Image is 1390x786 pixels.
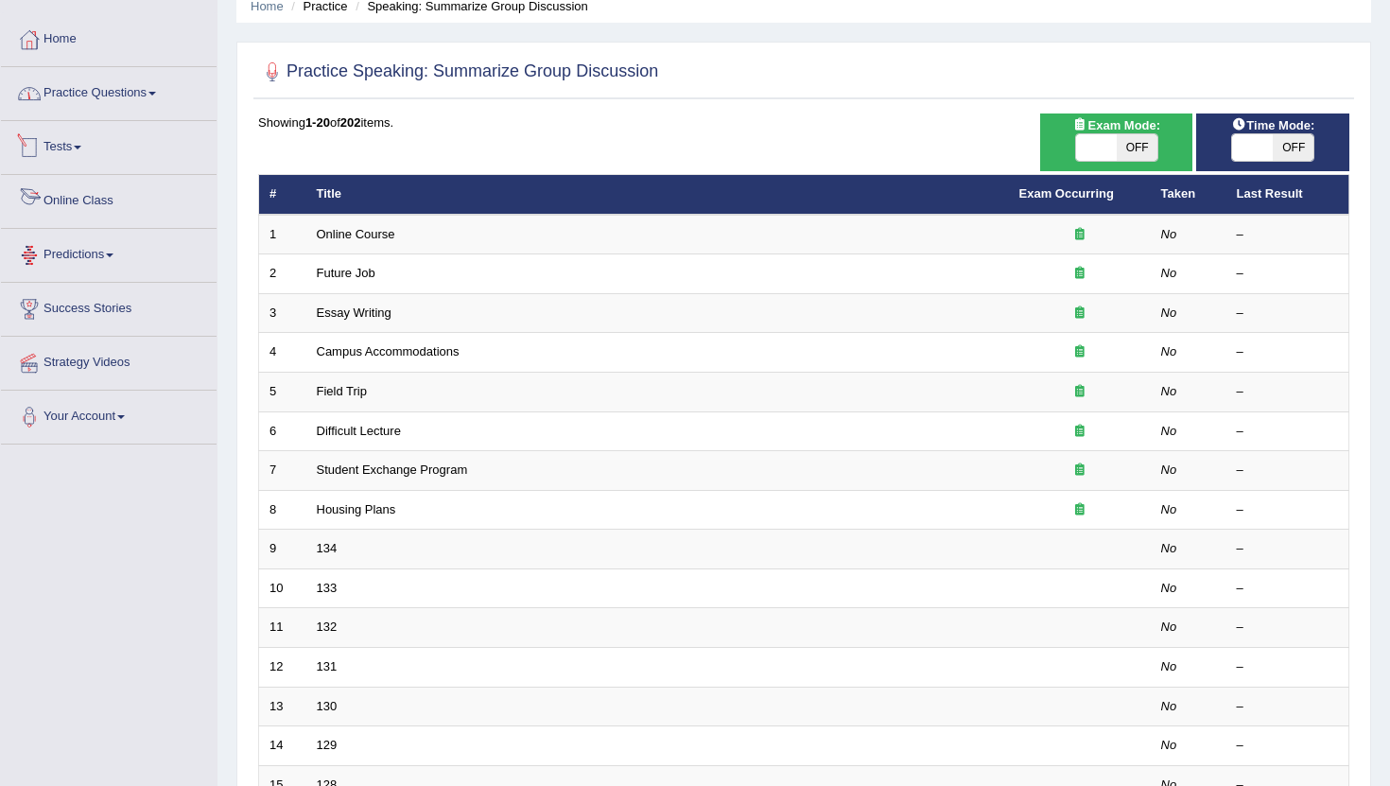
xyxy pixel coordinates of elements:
[1161,463,1177,477] em: No
[259,647,306,687] td: 12
[1161,227,1177,241] em: No
[1,337,217,384] a: Strategy Videos
[317,227,395,241] a: Online Course
[1237,265,1339,283] div: –
[305,115,330,130] b: 1-20
[1,391,217,438] a: Your Account
[1019,462,1140,480] div: Exam occurring question
[1,229,217,276] a: Predictions
[259,175,306,215] th: #
[258,114,1349,131] div: Showing of items.
[1237,737,1339,755] div: –
[1161,424,1177,438] em: No
[259,451,306,491] td: 7
[1019,343,1140,361] div: Exam occurring question
[259,608,306,648] td: 11
[1237,658,1339,676] div: –
[1065,115,1167,135] span: Exam Mode:
[259,568,306,608] td: 10
[317,738,338,752] a: 129
[259,687,306,726] td: 13
[1161,384,1177,398] em: No
[258,58,658,86] h2: Practice Speaking: Summarize Group Discussion
[1237,580,1339,598] div: –
[1151,175,1226,215] th: Taken
[1019,501,1140,519] div: Exam occurring question
[1019,305,1140,323] div: Exam occurring question
[1161,581,1177,595] em: No
[1,13,217,61] a: Home
[306,175,1009,215] th: Title
[259,254,306,294] td: 2
[1273,134,1313,161] span: OFF
[1224,115,1322,135] span: Time Mode:
[259,333,306,373] td: 4
[1019,265,1140,283] div: Exam occurring question
[1161,306,1177,320] em: No
[317,384,367,398] a: Field Trip
[1161,659,1177,673] em: No
[1,67,217,114] a: Practice Questions
[1237,305,1339,323] div: –
[317,620,338,634] a: 132
[1237,698,1339,716] div: –
[1,175,217,222] a: Online Class
[1161,502,1177,516] em: No
[1161,620,1177,634] em: No
[1040,114,1193,171] div: Show exams occurring in exams
[317,306,391,320] a: Essay Writing
[317,344,460,358] a: Campus Accommodations
[1161,266,1177,280] em: No
[1237,540,1339,558] div: –
[317,266,375,280] a: Future Job
[1237,462,1339,480] div: –
[259,726,306,766] td: 14
[317,502,396,516] a: Housing Plans
[1237,383,1339,401] div: –
[259,411,306,451] td: 6
[1019,383,1140,401] div: Exam occurring question
[1,121,217,168] a: Tests
[1161,738,1177,752] em: No
[1019,423,1140,441] div: Exam occurring question
[259,293,306,333] td: 3
[317,581,338,595] a: 133
[259,215,306,254] td: 1
[259,530,306,569] td: 9
[1237,423,1339,441] div: –
[1237,226,1339,244] div: –
[1161,344,1177,358] em: No
[317,463,468,477] a: Student Exchange Program
[1117,134,1157,161] span: OFF
[317,659,338,673] a: 131
[317,424,401,438] a: Difficult Lecture
[1237,619,1339,637] div: –
[259,490,306,530] td: 8
[1161,541,1177,555] em: No
[1226,175,1349,215] th: Last Result
[1237,501,1339,519] div: –
[1161,699,1177,713] em: No
[1237,343,1339,361] div: –
[317,541,338,555] a: 134
[1,283,217,330] a: Success Stories
[259,373,306,412] td: 5
[1019,186,1114,201] a: Exam Occurring
[340,115,361,130] b: 202
[317,699,338,713] a: 130
[1019,226,1140,244] div: Exam occurring question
